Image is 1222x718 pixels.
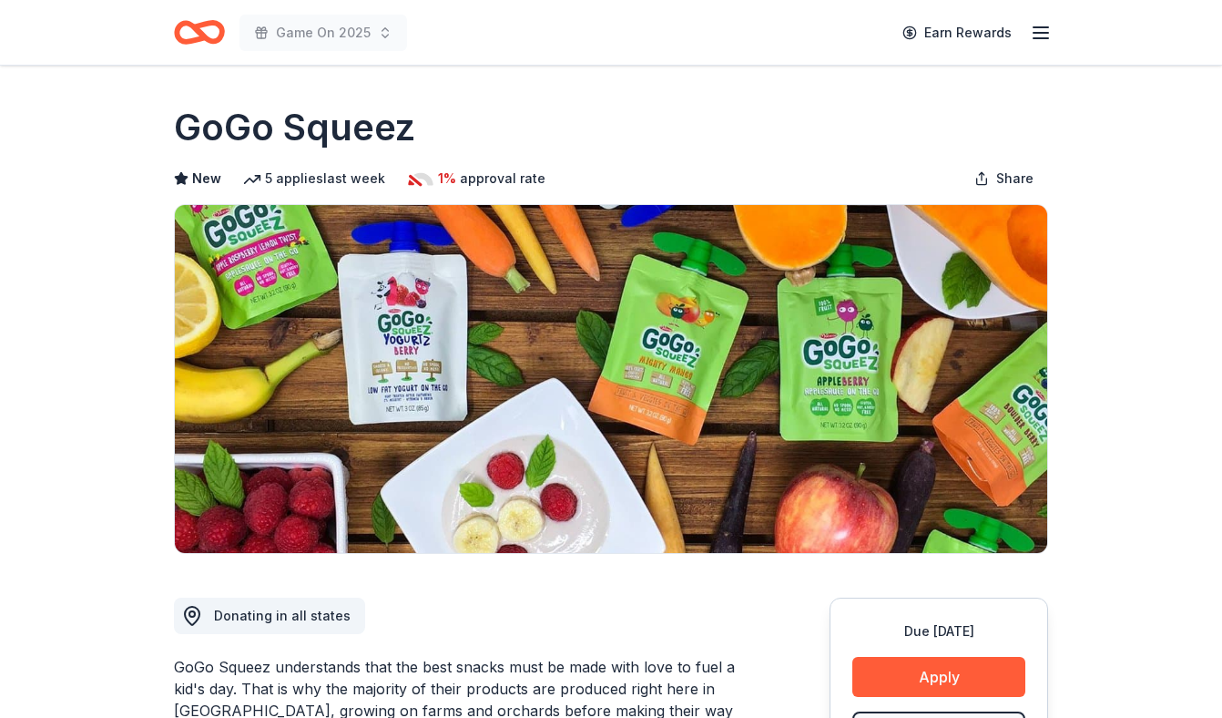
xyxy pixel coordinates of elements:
[174,102,415,153] h1: GoGo Squeez
[174,11,225,54] a: Home
[243,168,385,190] div: 5 applies last week
[192,168,221,190] span: New
[891,16,1023,49] a: Earn Rewards
[960,160,1048,197] button: Share
[852,621,1025,642] div: Due [DATE]
[276,22,371,44] span: Game On 2025
[239,15,407,51] button: Game On 2025
[460,168,545,190] span: approval rate
[438,168,456,190] span: 1%
[852,657,1025,697] button: Apply
[175,205,1047,553] img: Image for GoGo Squeez
[214,608,351,623] span: Donating in all states
[996,168,1034,190] span: Share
